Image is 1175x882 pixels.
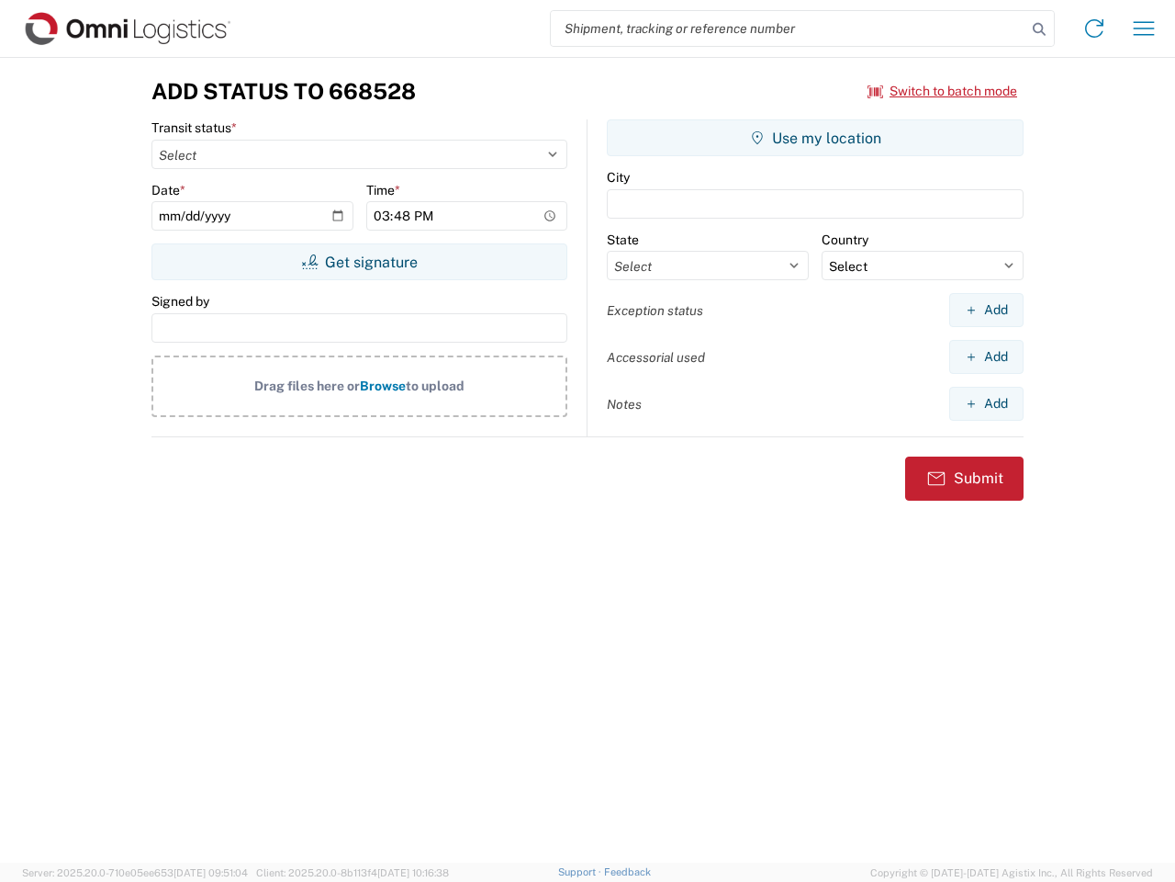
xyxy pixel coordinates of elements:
[607,302,703,319] label: Exception status
[607,349,705,366] label: Accessorial used
[870,865,1153,881] span: Copyright © [DATE]-[DATE] Agistix Inc., All Rights Reserved
[151,243,567,280] button: Get signature
[551,11,1026,46] input: Shipment, tracking or reference number
[949,293,1024,327] button: Add
[254,379,360,393] span: Drag files here or
[151,293,209,310] label: Signed by
[949,387,1024,421] button: Add
[604,866,651,877] a: Feedback
[22,867,248,878] span: Server: 2025.20.0-710e05ee653
[905,457,1024,501] button: Submit
[360,379,406,393] span: Browse
[377,867,449,878] span: [DATE] 10:16:38
[406,379,464,393] span: to upload
[607,119,1024,156] button: Use my location
[151,119,237,136] label: Transit status
[607,232,639,248] label: State
[151,182,185,198] label: Date
[607,169,630,186] label: City
[151,78,416,105] h3: Add Status to 668528
[867,76,1017,107] button: Switch to batch mode
[256,867,449,878] span: Client: 2025.20.0-8b113f4
[949,340,1024,374] button: Add
[366,182,400,198] label: Time
[173,867,248,878] span: [DATE] 09:51:04
[607,396,642,413] label: Notes
[558,866,604,877] a: Support
[822,232,868,248] label: Country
